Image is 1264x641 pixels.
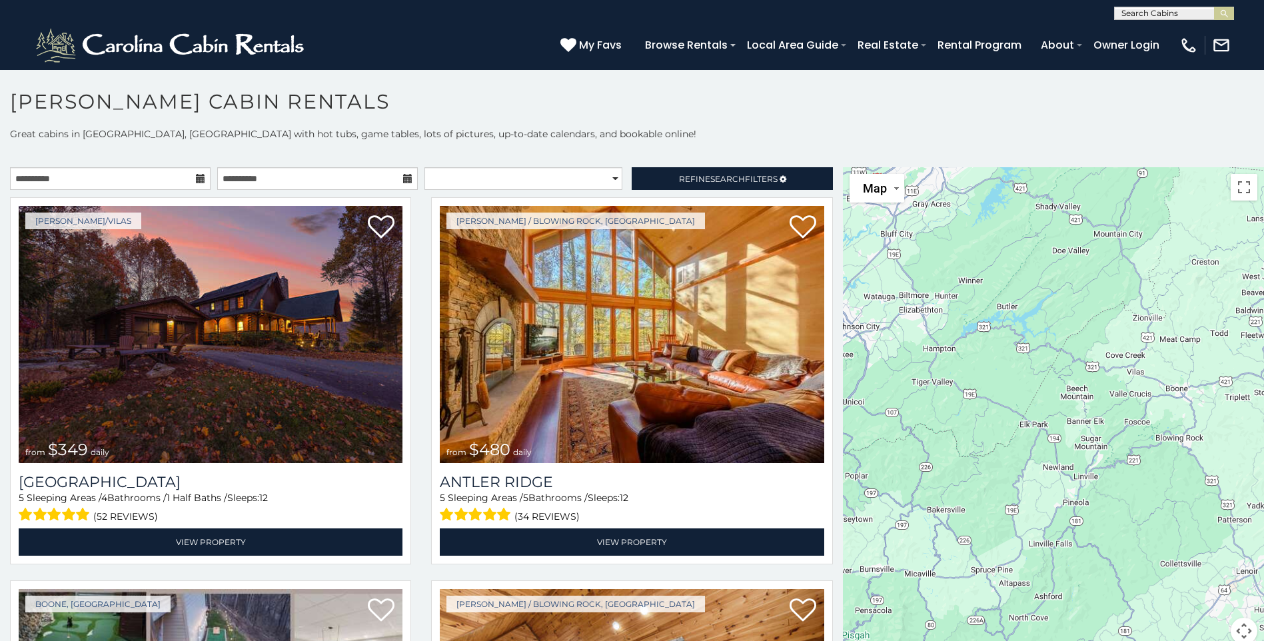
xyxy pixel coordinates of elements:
[25,596,171,612] a: Boone, [GEOGRAPHIC_DATA]
[560,37,625,54] a: My Favs
[93,508,158,525] span: (52 reviews)
[19,491,402,525] div: Sleeping Areas / Bathrooms / Sleeps:
[440,528,824,556] a: View Property
[931,33,1028,57] a: Rental Program
[91,447,109,457] span: daily
[790,214,816,242] a: Add to favorites
[25,447,45,457] span: from
[440,492,445,504] span: 5
[19,473,402,491] a: [GEOGRAPHIC_DATA]
[440,491,824,525] div: Sleeping Areas / Bathrooms / Sleeps:
[19,206,402,463] img: Diamond Creek Lodge
[523,492,528,504] span: 5
[620,492,628,504] span: 12
[740,33,845,57] a: Local Area Guide
[19,206,402,463] a: Diamond Creek Lodge from $349 daily
[167,492,227,504] span: 1 Half Baths /
[25,213,141,229] a: [PERSON_NAME]/Vilas
[368,597,394,625] a: Add to favorites
[33,25,310,65] img: White-1-2.png
[513,447,532,457] span: daily
[440,206,824,463] img: Antler Ridge
[19,528,402,556] a: View Property
[850,174,904,203] button: Change map style
[259,492,268,504] span: 12
[863,181,887,195] span: Map
[710,174,745,184] span: Search
[19,473,402,491] h3: Diamond Creek Lodge
[440,206,824,463] a: Antler Ridge from $480 daily
[1179,36,1198,55] img: phone-regular-white.png
[446,596,705,612] a: [PERSON_NAME] / Blowing Rock, [GEOGRAPHIC_DATA]
[638,33,734,57] a: Browse Rentals
[48,440,88,459] span: $349
[514,508,580,525] span: (34 reviews)
[446,447,466,457] span: from
[1212,36,1231,55] img: mail-regular-white.png
[579,37,622,53] span: My Favs
[1231,174,1257,201] button: Toggle fullscreen view
[440,473,824,491] a: Antler Ridge
[1034,33,1081,57] a: About
[679,174,778,184] span: Refine Filters
[469,440,510,459] span: $480
[446,213,705,229] a: [PERSON_NAME] / Blowing Rock, [GEOGRAPHIC_DATA]
[368,214,394,242] a: Add to favorites
[851,33,925,57] a: Real Estate
[632,167,832,190] a: RefineSearchFilters
[101,492,107,504] span: 4
[790,597,816,625] a: Add to favorites
[1087,33,1166,57] a: Owner Login
[19,492,24,504] span: 5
